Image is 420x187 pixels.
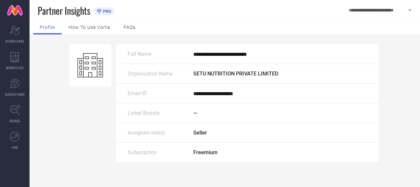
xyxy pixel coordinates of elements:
span: Listed Brands [128,110,159,116]
span: Profile [40,25,55,30]
span: SUGGESTIONS [5,92,25,97]
span: Subscription [128,149,157,156]
span: FWD [12,145,18,150]
span: Email ID [128,90,147,96]
span: — [193,110,197,116]
span: PRO [101,9,111,14]
span: Freemium [193,149,218,156]
span: Seller [193,130,207,136]
span: FAQs [124,25,136,30]
span: Partner Insights [38,4,90,17]
span: How to use Vorta [69,25,110,30]
span: Organisation Name [128,71,173,77]
span: TRENDS [9,118,20,123]
span: SETU NUTRITION PRIVATE LIMITED [193,71,278,77]
span: WORKSPACE [6,65,24,70]
span: Assigned role(s) [128,130,165,136]
span: SCORECARDS [5,39,25,44]
span: Full Name [128,51,151,57]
